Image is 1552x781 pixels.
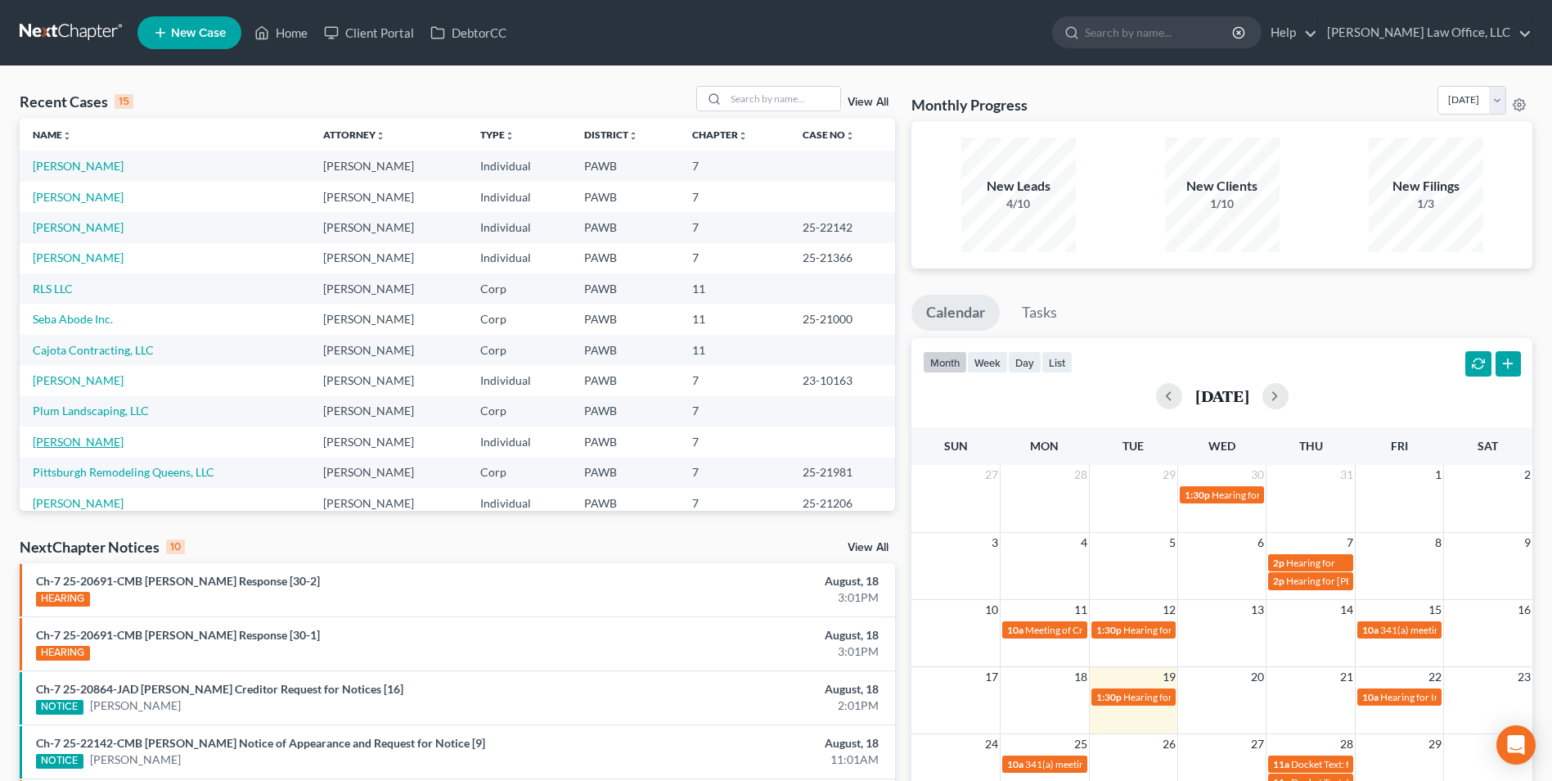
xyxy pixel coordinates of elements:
td: 7 [679,151,789,181]
div: August, 18 [609,681,879,697]
span: 1:30p [1096,624,1122,636]
input: Search by name... [726,87,840,111]
a: Calendar [911,295,1000,331]
a: [PERSON_NAME] [33,251,124,264]
td: [PERSON_NAME] [310,427,468,457]
td: [PERSON_NAME] [310,182,468,212]
div: NOTICE [36,754,83,769]
i: unfold_more [376,131,385,141]
td: Corp [467,273,571,304]
a: [PERSON_NAME] [90,697,181,714]
a: Client Portal [316,18,422,47]
span: Wed [1208,439,1235,453]
td: [PERSON_NAME] [310,151,468,181]
td: Individual [467,182,571,212]
td: Individual [467,365,571,395]
div: August, 18 [609,627,879,643]
span: 341(a) meeting for [PERSON_NAME] [1025,758,1183,770]
i: unfold_more [505,131,515,141]
span: 17 [983,667,1000,687]
td: PAWB [571,427,679,457]
span: 24 [983,734,1000,754]
a: [PERSON_NAME] Law Office, LLC [1319,18,1532,47]
span: 10a [1362,691,1379,703]
span: 25 [1073,734,1089,754]
td: PAWB [571,335,679,365]
span: Fri [1391,439,1408,453]
a: Attorneyunfold_more [323,129,385,141]
td: Individual [467,212,571,242]
td: Corp [467,335,571,365]
td: PAWB [571,182,679,212]
span: 1 [1433,465,1443,485]
a: Plum Landscaping, LLC [33,404,149,418]
td: PAWB [571,212,679,242]
td: [PERSON_NAME] [310,212,468,242]
span: Tue [1122,439,1144,453]
i: unfold_more [628,131,638,141]
div: New Leads [961,177,1076,196]
a: [PERSON_NAME] [33,220,124,234]
a: Nameunfold_more [33,129,72,141]
span: Hearing for [1286,557,1335,569]
div: HEARING [36,592,90,607]
td: 7 [679,458,789,488]
td: 23-10163 [789,365,895,395]
td: 25-22142 [789,212,895,242]
td: 25-21206 [789,488,895,518]
td: 7 [679,396,789,427]
div: 11:01AM [609,752,879,768]
a: Ch-7 25-20691-CMB [PERSON_NAME] Response [30-2] [36,574,320,588]
a: Typeunfold_more [480,129,515,141]
span: 27 [983,465,1000,485]
button: week [967,351,1008,373]
td: 11 [679,304,789,334]
td: 7 [679,488,789,518]
span: 10a [1007,624,1023,636]
div: 10 [166,539,185,554]
span: New Case [171,27,226,39]
td: Corp [467,304,571,334]
span: Hearing for [PERSON_NAME] [1286,575,1414,587]
span: 1:30p [1185,489,1210,501]
span: 8 [1433,533,1443,553]
td: [PERSON_NAME] [310,243,468,273]
td: PAWB [571,304,679,334]
td: PAWB [571,151,679,181]
span: 30 [1249,465,1266,485]
td: Corp [467,458,571,488]
td: 7 [679,243,789,273]
button: month [923,351,967,373]
div: Open Intercom Messenger [1496,725,1536,765]
td: [PERSON_NAME] [310,304,468,334]
div: 3:01PM [609,589,879,606]
span: 23 [1516,667,1532,687]
a: [PERSON_NAME] [33,435,124,449]
td: Corp [467,396,571,427]
a: [PERSON_NAME] [33,159,124,173]
td: PAWB [571,488,679,518]
td: 7 [679,365,789,395]
span: 6 [1256,533,1266,553]
td: 11 [679,273,789,304]
a: [PERSON_NAME] [90,752,181,768]
div: 1/10 [1165,196,1280,212]
a: View All [848,542,888,553]
span: 22 [1427,667,1443,687]
td: PAWB [571,273,679,304]
td: Individual [467,427,571,457]
span: 31 [1338,465,1355,485]
td: 11 [679,335,789,365]
span: 4 [1079,533,1089,553]
td: PAWB [571,458,679,488]
i: unfold_more [845,131,855,141]
span: 3 [990,533,1000,553]
h2: [DATE] [1195,387,1249,404]
span: 21 [1338,667,1355,687]
span: 29 [1161,465,1177,485]
span: 2p [1273,557,1284,569]
span: 20 [1249,667,1266,687]
a: Ch-7 25-20864-JAD [PERSON_NAME] Creditor Request for Notices [16] [36,682,403,696]
span: 15 [1427,600,1443,620]
div: NOTICE [36,700,83,715]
